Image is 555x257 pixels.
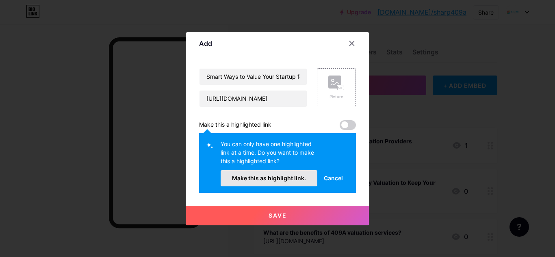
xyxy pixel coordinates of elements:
[269,212,287,219] span: Save
[199,69,307,85] input: Title
[199,120,271,130] div: Make this a highlighted link
[199,39,212,48] div: Add
[186,206,369,225] button: Save
[199,91,307,107] input: URL
[328,94,345,100] div: Picture
[232,175,306,181] span: Make this as highlight link.
[221,170,317,186] button: Make this as highlight link.
[221,140,317,170] div: You can only have one highlighted link at a time. Do you want to make this a highlighted link?
[324,174,343,182] span: Cancel
[317,170,349,186] button: Cancel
